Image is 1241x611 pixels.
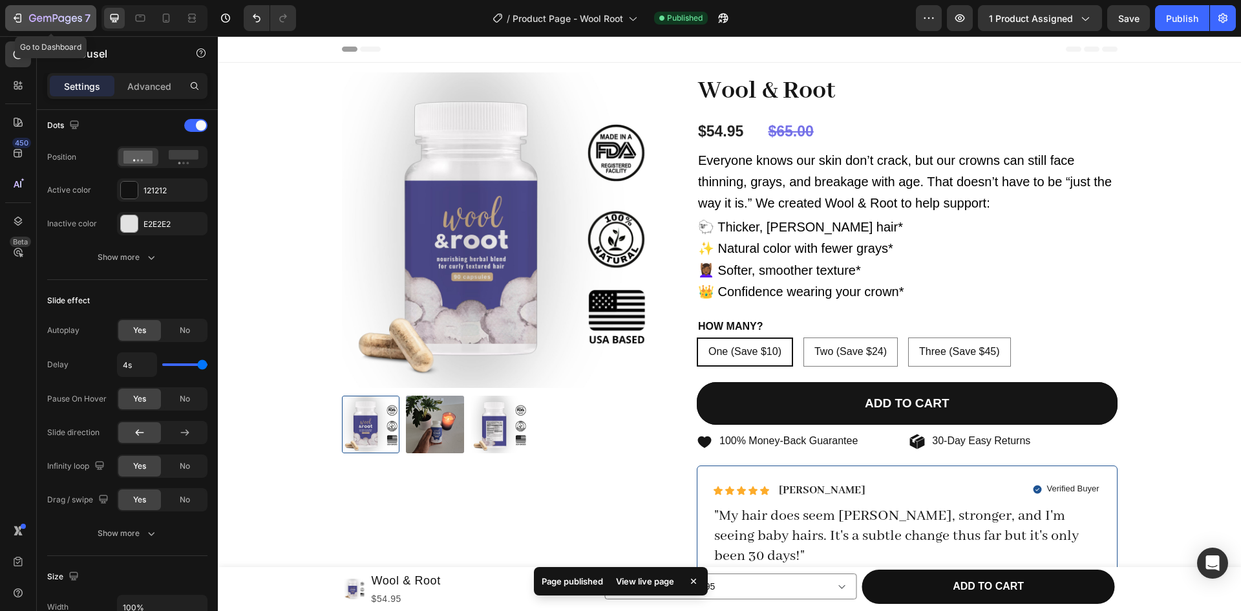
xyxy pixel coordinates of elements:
[47,568,81,586] div: Size
[10,237,31,247] div: Beta
[714,398,812,412] p: 30-Day Easy Returns
[644,533,897,568] button: ADD TO CART
[180,393,190,405] span: No
[507,12,510,25] span: /
[479,280,900,301] h2: HOW MANY?
[735,541,806,560] div: ADD TO CART
[133,494,146,506] span: Yes
[480,205,675,219] span: ✨ Natural color with fewer grays*
[143,185,204,197] div: 121212
[47,325,80,336] div: Autoplay
[1166,12,1198,25] div: Publish
[98,251,158,264] div: Show more
[496,470,882,531] p: "My hair does seem [PERSON_NAME], stronger, and I'm seeing baby hairs. It's a subtle change thus ...
[542,575,603,588] p: Page published
[479,346,900,389] button: Add to cart
[47,427,100,438] div: Slide direction
[180,325,190,336] span: No
[118,353,156,376] input: Auto
[133,325,146,336] span: Yes
[180,494,190,506] span: No
[480,227,643,241] span: 💆🏾‍♀️ Softer, smoother texture*
[98,527,158,540] div: Show more
[1118,13,1140,24] span: Save
[47,246,207,269] button: Show more
[491,310,564,321] span: One (Save $10)
[143,219,204,230] div: E2E2E2
[47,184,91,196] div: Active color
[597,310,669,321] span: Two (Save $24)
[47,491,111,509] div: Drag / swipe
[647,359,732,376] div: Add to cart
[85,10,90,26] p: 7
[1107,5,1150,31] button: Save
[479,85,549,107] div: $54.95
[667,12,703,24] span: Published
[64,80,100,93] p: Settings
[47,359,69,370] div: Delay
[829,447,882,458] p: Verified Buyer
[47,218,97,230] div: Inactive color
[47,151,76,163] div: Position
[244,5,296,31] div: Undo/Redo
[5,5,96,31] button: 7
[502,398,640,412] p: 100% Money-Back Guarantee
[561,447,648,462] p: [PERSON_NAME]
[480,184,685,198] span: 🐑 Thicker, [PERSON_NAME] hair*
[1155,5,1209,31] button: Publish
[47,393,107,405] div: Pause On Hover
[133,460,146,472] span: Yes
[480,117,894,174] span: Everyone knows our skin don’t crack, but our crowns can still face thinning, grays, and breakage ...
[479,36,900,74] h1: Wool & Root
[480,248,686,263] span: 👑 Confidence wearing your crown*
[218,36,1241,611] iframe: Design area
[180,460,190,472] span: No
[133,393,146,405] span: Yes
[701,310,782,321] span: Three (Save $45)
[47,522,207,545] button: Show more
[513,12,623,25] span: Product Page - Wool Root
[989,12,1073,25] span: 1 product assigned
[978,5,1102,31] button: 1 product assigned
[12,138,31,148] div: 450
[1197,548,1228,579] div: Open Intercom Messenger
[549,85,899,107] div: $65.00
[47,117,82,134] div: Dots
[608,572,682,590] div: View live page
[127,80,171,93] p: Advanced
[47,458,107,475] div: Infinity loop
[47,295,90,306] div: Slide effect
[63,46,173,61] p: Carousel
